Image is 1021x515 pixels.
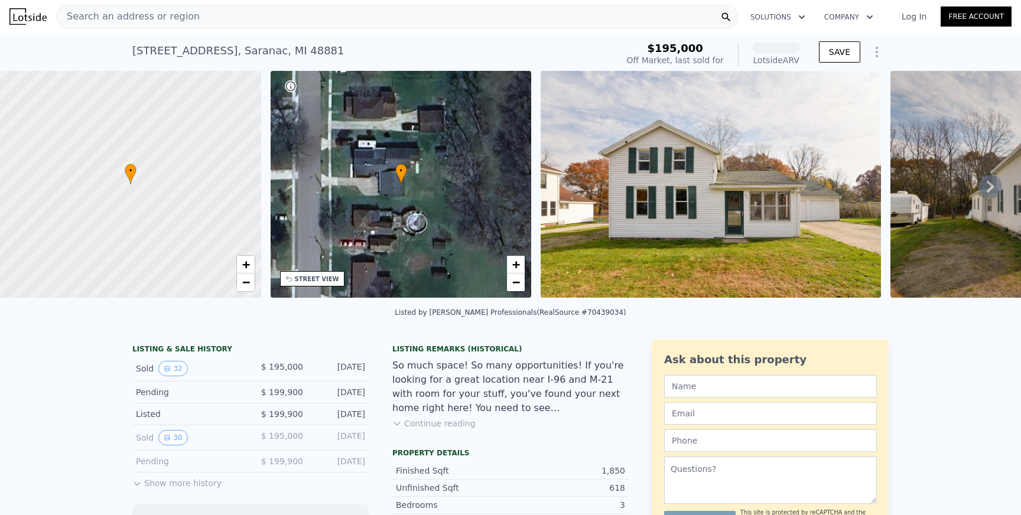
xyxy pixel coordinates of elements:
[132,344,369,356] div: LISTING & SALE HISTORY
[132,472,222,489] button: Show more history
[392,358,629,415] div: So much space! So many opportunities! If you're looking for a great location near I-96 and M-21 w...
[396,482,510,494] div: Unfinished Sqft
[237,273,255,291] a: Zoom out
[136,455,241,467] div: Pending
[741,6,815,28] button: Solutions
[512,275,520,289] span: −
[941,6,1012,27] a: Free Account
[125,164,136,184] div: •
[510,465,625,477] div: 1,850
[512,257,520,272] span: +
[132,43,344,59] div: [STREET_ADDRESS] , Saranac , MI 48881
[541,71,881,298] img: Sale: 144397339 Parcel: 44772530
[261,457,303,466] span: $ 199,900
[313,386,365,398] div: [DATE]
[313,455,365,467] div: [DATE]
[295,275,339,283] div: STREET VIEW
[136,408,241,420] div: Listed
[313,430,365,445] div: [DATE]
[57,9,200,24] span: Search an address or region
[819,41,860,63] button: SAVE
[396,499,510,511] div: Bedrooms
[9,8,47,25] img: Lotside
[647,42,703,54] span: $195,000
[136,430,241,445] div: Sold
[242,275,249,289] span: −
[664,375,877,397] input: Name
[815,6,883,28] button: Company
[664,402,877,425] input: Email
[313,408,365,420] div: [DATE]
[261,409,303,419] span: $ 199,900
[242,257,249,272] span: +
[395,308,626,317] div: Listed by [PERSON_NAME] Professionals (RealSource #70439034)
[887,11,941,22] a: Log In
[664,351,877,368] div: Ask about this property
[865,40,889,64] button: Show Options
[261,362,303,371] span: $ 195,000
[507,273,525,291] a: Zoom out
[627,54,724,66] div: Off Market, last sold for
[510,499,625,511] div: 3
[237,256,255,273] a: Zoom in
[136,386,241,398] div: Pending
[125,165,136,176] span: •
[392,344,629,354] div: Listing Remarks (Historical)
[136,361,241,376] div: Sold
[313,361,365,376] div: [DATE]
[395,164,407,184] div: •
[396,465,510,477] div: Finished Sqft
[510,482,625,494] div: 618
[664,429,877,452] input: Phone
[753,54,800,66] div: Lotside ARV
[261,431,303,441] span: $ 195,000
[158,361,187,376] button: View historical data
[507,256,525,273] a: Zoom in
[392,448,629,458] div: Property details
[395,165,407,176] span: •
[392,418,476,429] button: Continue reading
[261,387,303,397] span: $ 199,900
[158,430,187,445] button: View historical data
